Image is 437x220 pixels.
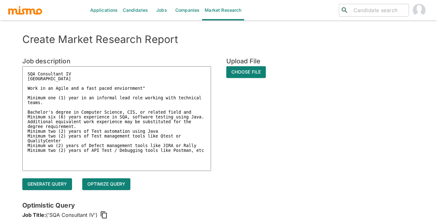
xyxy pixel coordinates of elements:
h4: Create Market Research Report [22,33,415,46]
img: logo [8,5,43,15]
img: Jessie Gomez [413,4,426,17]
h6: Optimistic Query [22,200,415,210]
span: Choose File [226,66,266,78]
button: Optimize Query [82,178,130,190]
button: Generate query [22,178,72,190]
h6: Upload File [226,56,266,66]
textarea: SQA Consultant IV [GEOGRAPHIC_DATA] Work in an Agile and a fast paced enviornment" Minimum one (1... [22,66,211,171]
input: Candidate search [351,6,406,15]
h6: Job description [22,56,211,66]
span: Job Title: [22,210,46,219]
span: ('SQA Consultant IV') [46,210,98,219]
